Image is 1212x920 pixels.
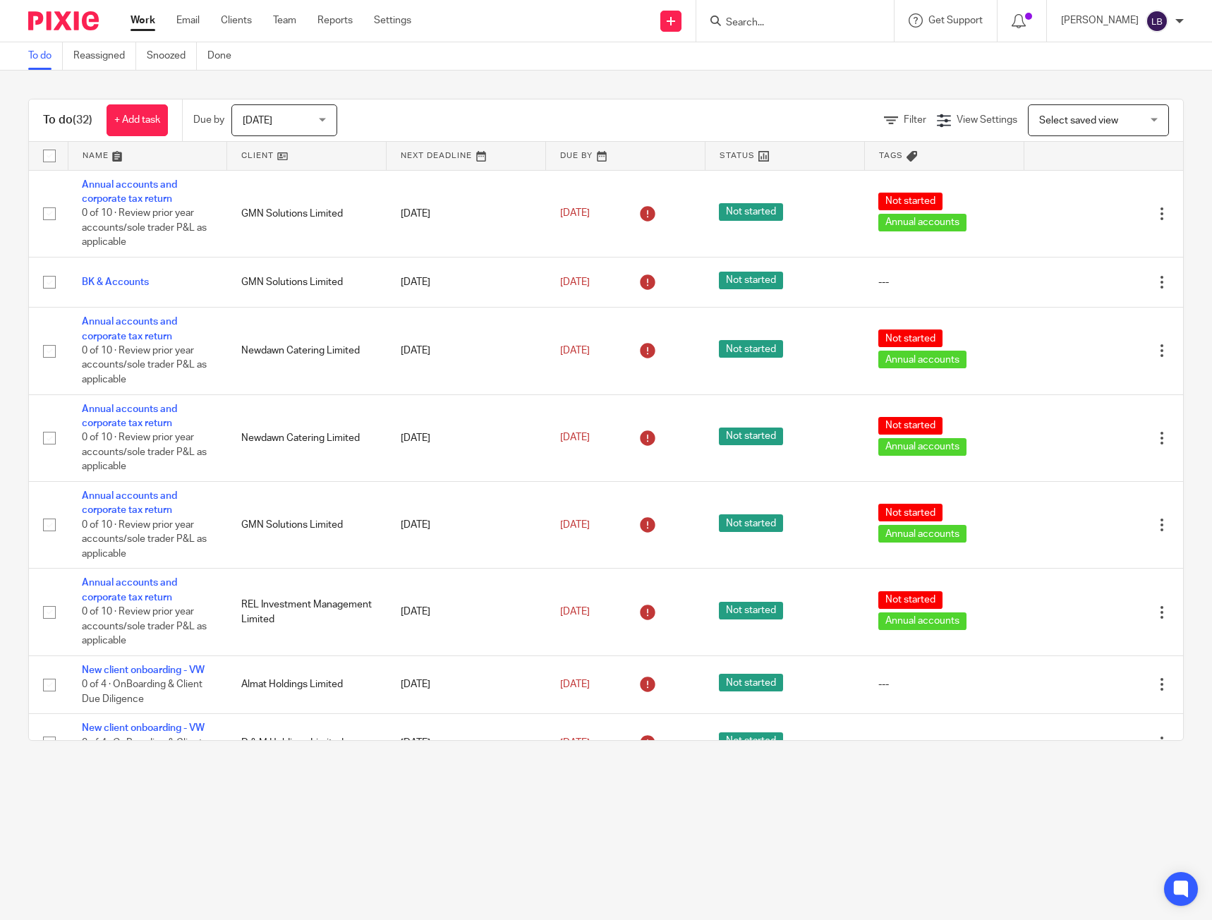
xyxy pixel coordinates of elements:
td: Newdawn Catering Limited [227,308,387,394]
span: [DATE] [560,607,590,617]
span: [DATE] [560,433,590,443]
a: Annual accounts and corporate tax return [82,317,177,341]
p: Due by [193,113,224,127]
span: [DATE] [560,346,590,356]
span: Not started [878,504,943,521]
a: To do [28,42,63,70]
span: Get Support [928,16,983,25]
span: Not started [719,602,783,619]
span: 0 of 10 · Review prior year accounts/sole trader P&L as applicable [82,433,207,472]
a: Annual accounts and corporate tax return [82,180,177,204]
span: Not started [878,329,943,347]
a: Done [207,42,242,70]
td: [DATE] [387,569,546,655]
span: Not started [878,417,943,435]
td: Almat Holdings Limited [227,655,387,713]
span: [DATE] [560,520,590,530]
span: 0 of 10 · Review prior year accounts/sole trader P&L as applicable [82,520,207,559]
span: 0 of 10 · Review prior year accounts/sole trader P&L as applicable [82,208,207,247]
a: New client onboarding - VW [82,723,205,733]
span: Not started [719,428,783,445]
td: [DATE] [387,482,546,569]
div: --- [878,736,1010,750]
span: (32) [73,114,92,126]
input: Search [725,17,852,30]
span: Annual accounts [878,525,966,543]
a: Clients [221,13,252,28]
a: BK & Accounts [82,277,149,287]
p: [PERSON_NAME] [1061,13,1139,28]
td: [DATE] [387,714,546,772]
td: [DATE] [387,655,546,713]
a: Reports [317,13,353,28]
span: Annual accounts [878,438,966,456]
span: [DATE] [243,116,272,126]
span: Not started [719,340,783,358]
span: Annual accounts [878,612,966,630]
span: [DATE] [560,738,590,748]
span: Annual accounts [878,214,966,231]
td: [DATE] [387,394,546,481]
td: GMN Solutions Limited [227,170,387,257]
div: --- [878,275,1010,289]
span: Not started [719,272,783,289]
span: View Settings [957,115,1017,125]
a: Annual accounts and corporate tax return [82,491,177,515]
img: svg%3E [1146,10,1168,32]
span: [DATE] [560,679,590,689]
img: Pixie [28,11,99,30]
div: --- [878,677,1010,691]
td: GMN Solutions Limited [227,482,387,569]
span: 0 of 10 · Review prior year accounts/sole trader P&L as applicable [82,346,207,385]
a: Email [176,13,200,28]
td: [DATE] [387,308,546,394]
a: New client onboarding - VW [82,665,205,675]
td: [DATE] [387,170,546,257]
a: Annual accounts and corporate tax return [82,404,177,428]
span: Not started [719,732,783,750]
span: 0 of 10 · Review prior year accounts/sole trader P&L as applicable [82,607,207,646]
a: Work [131,13,155,28]
span: Not started [719,203,783,221]
span: [DATE] [560,208,590,218]
span: Select saved view [1039,116,1118,126]
span: Not started [719,674,783,691]
h1: To do [43,113,92,128]
span: [DATE] [560,277,590,287]
span: 0 of 4 · OnBoarding & Client Due Diligence [82,679,202,704]
a: Reassigned [73,42,136,70]
span: Tags [879,152,903,159]
a: Team [273,13,296,28]
a: Snoozed [147,42,197,70]
td: REL Investment Management Limited [227,569,387,655]
a: + Add task [107,104,168,136]
td: [DATE] [387,257,546,307]
a: Annual accounts and corporate tax return [82,578,177,602]
span: Not started [878,591,943,609]
span: 0 of 4 · OnBoarding & Client Due Diligence [82,738,202,763]
span: Annual accounts [878,351,966,368]
td: Newdawn Catering Limited [227,394,387,481]
td: GMN Solutions Limited [227,257,387,307]
a: Settings [374,13,411,28]
span: Filter [904,115,926,125]
td: D & M Holdings Limited [227,714,387,772]
span: Not started [878,193,943,210]
span: Not started [719,514,783,532]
